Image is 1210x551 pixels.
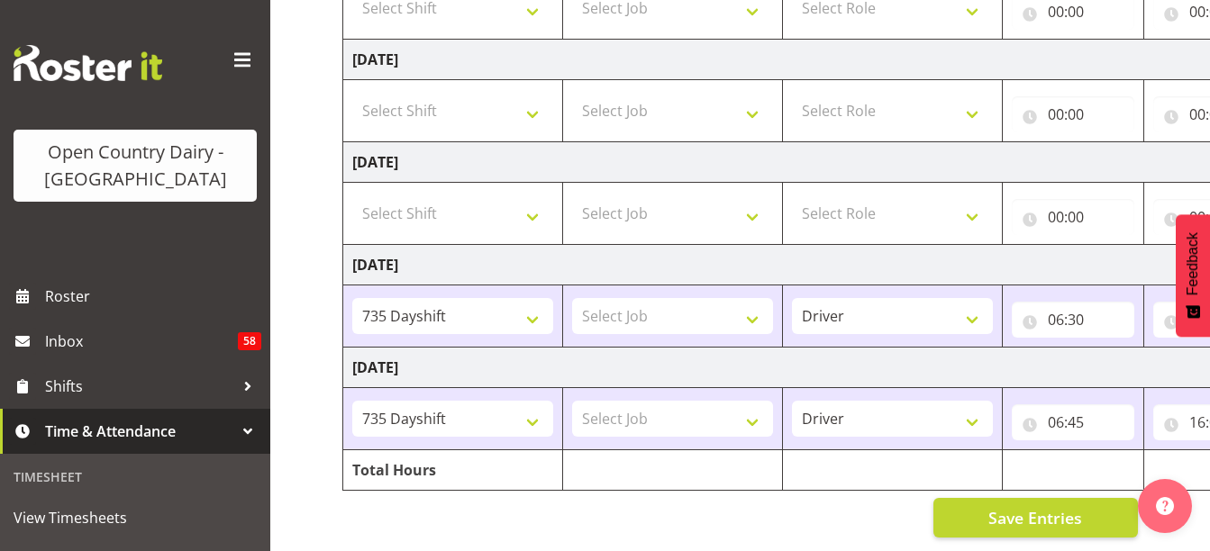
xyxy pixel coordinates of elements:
[933,498,1138,537] button: Save Entries
[45,373,234,400] span: Shifts
[1012,199,1134,235] input: Click to select...
[1185,232,1201,295] span: Feedback
[45,418,234,445] span: Time & Attendance
[238,332,261,350] span: 58
[343,450,563,491] td: Total Hours
[14,504,257,531] span: View Timesheets
[5,495,266,540] a: View Timesheets
[32,139,239,193] div: Open Country Dairy - [GEOGRAPHIC_DATA]
[1176,214,1210,337] button: Feedback - Show survey
[1156,497,1174,515] img: help-xxl-2.png
[14,45,162,81] img: Rosterit website logo
[1012,96,1134,132] input: Click to select...
[1012,302,1134,338] input: Click to select...
[45,283,261,310] span: Roster
[45,328,238,355] span: Inbox
[988,506,1082,529] span: Save Entries
[1012,404,1134,440] input: Click to select...
[5,458,266,495] div: Timesheet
